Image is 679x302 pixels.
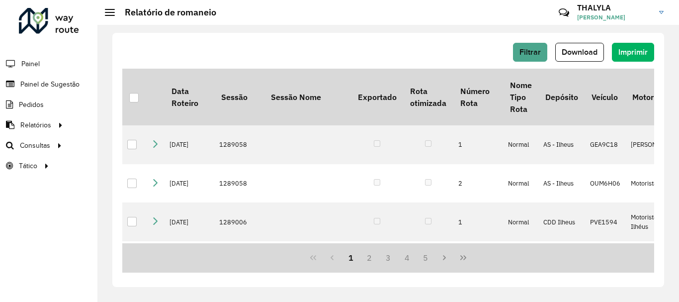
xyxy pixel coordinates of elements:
[20,120,51,130] span: Relatórios
[538,241,585,280] td: CDD Ilheus
[553,2,575,23] a: Contato Rápido
[115,7,216,18] h2: Relatório de romaneio
[165,69,214,125] th: Data Roteiro
[20,79,80,90] span: Painel de Sugestão
[360,248,379,267] button: 2
[19,100,44,110] span: Pedidos
[555,43,604,62] button: Download
[165,202,214,241] td: [DATE]
[417,248,435,267] button: 5
[503,164,538,203] td: Normal
[503,202,538,241] td: Normal
[538,164,585,203] td: AS - Ilheus
[585,125,626,164] td: GEA9C18
[585,241,626,280] td: FZO5C90
[165,125,214,164] td: [DATE]
[585,164,626,203] td: OUM6H06
[453,164,503,203] td: 2
[214,125,264,164] td: 1289058
[612,43,654,62] button: Imprimir
[538,202,585,241] td: CDD Ilheus
[214,241,264,280] td: 1289006
[21,59,40,69] span: Painel
[618,48,648,56] span: Imprimir
[214,202,264,241] td: 1289006
[214,164,264,203] td: 1289058
[453,69,503,125] th: Número Rota
[351,69,403,125] th: Exportado
[214,69,264,125] th: Sessão
[264,69,351,125] th: Sessão Nome
[165,241,214,280] td: [DATE]
[562,48,597,56] span: Download
[585,202,626,241] td: PVE1594
[503,69,538,125] th: Nome Tipo Rota
[165,164,214,203] td: [DATE]
[453,125,503,164] td: 1
[538,125,585,164] td: AS - Ilheus
[503,241,538,280] td: Normal
[403,69,453,125] th: Rota otimizada
[577,13,652,22] span: [PERSON_NAME]
[585,69,626,125] th: Veículo
[398,248,417,267] button: 4
[379,248,398,267] button: 3
[519,48,541,56] span: Filtrar
[19,161,37,171] span: Tático
[503,125,538,164] td: Normal
[453,202,503,241] td: 1
[20,140,50,151] span: Consultas
[454,248,473,267] button: Last Page
[341,248,360,267] button: 1
[577,3,652,12] h3: THALYLA
[538,69,585,125] th: Depósito
[453,241,503,280] td: 2
[435,248,454,267] button: Next Page
[513,43,547,62] button: Filtrar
